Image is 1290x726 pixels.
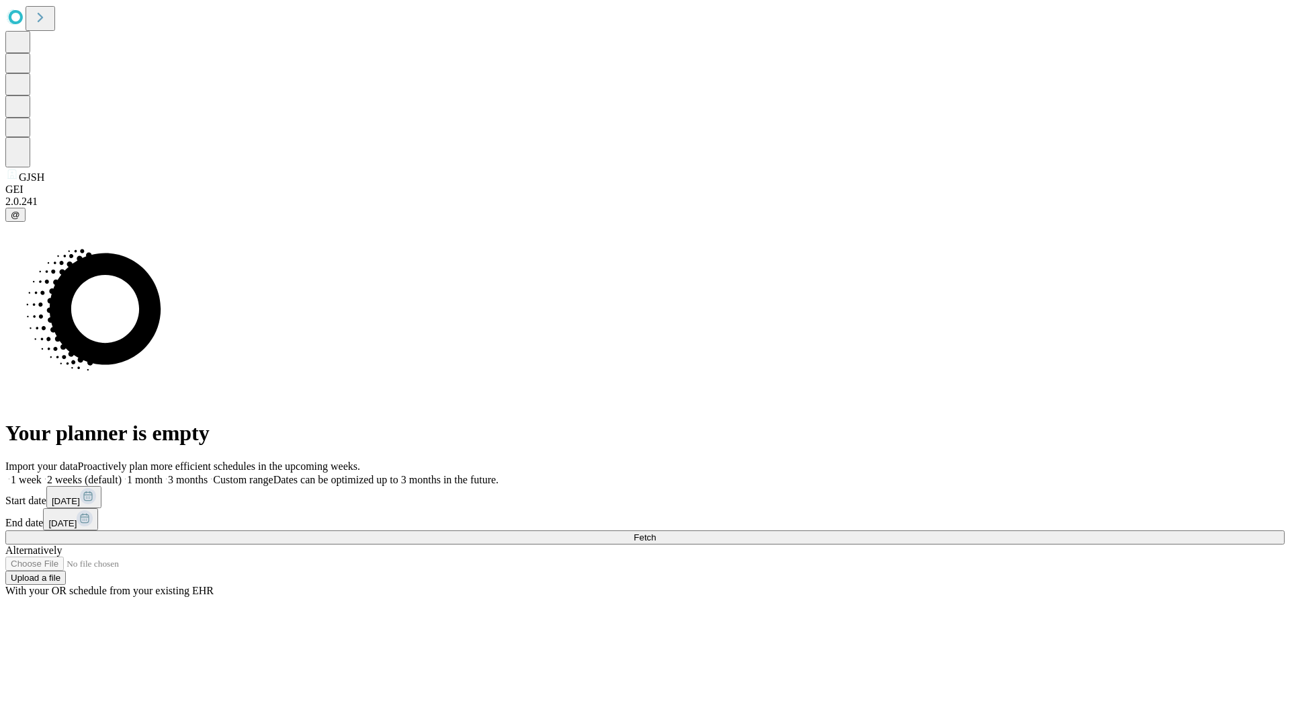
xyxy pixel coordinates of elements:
span: Import your data [5,460,78,472]
button: @ [5,208,26,222]
button: Fetch [5,530,1285,544]
button: [DATE] [46,486,101,508]
span: With your OR schedule from your existing EHR [5,585,214,596]
span: [DATE] [52,496,80,506]
span: 1 month [127,474,163,485]
span: [DATE] [48,518,77,528]
span: 2 weeks (default) [47,474,122,485]
h1: Your planner is empty [5,421,1285,446]
span: Dates can be optimized up to 3 months in the future. [273,474,499,485]
span: Custom range [213,474,273,485]
span: Fetch [634,532,656,542]
div: Start date [5,486,1285,508]
span: 3 months [168,474,208,485]
button: [DATE] [43,508,98,530]
button: Upload a file [5,571,66,585]
span: @ [11,210,20,220]
span: 1 week [11,474,42,485]
span: Proactively plan more efficient schedules in the upcoming weeks. [78,460,360,472]
span: GJSH [19,171,44,183]
div: GEI [5,184,1285,196]
div: 2.0.241 [5,196,1285,208]
span: Alternatively [5,544,62,556]
div: End date [5,508,1285,530]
